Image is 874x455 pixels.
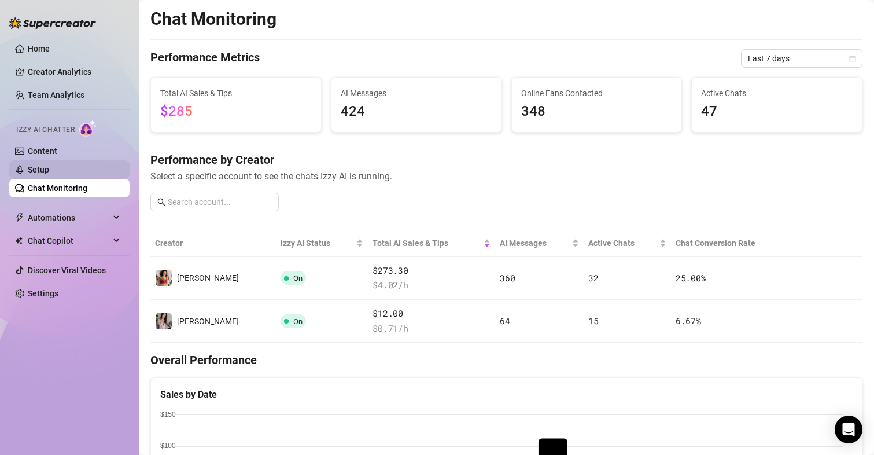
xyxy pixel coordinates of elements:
[701,87,853,100] span: Active Chats
[15,237,23,245] img: Chat Copilot
[500,237,569,249] span: AI Messages
[177,317,239,326] span: [PERSON_NAME]
[500,315,510,326] span: 64
[150,169,862,184] span: Select a specific account to see the chats Izzy AI is running.
[79,120,97,137] img: AI Chatter
[28,90,84,100] a: Team Analytics
[588,237,657,249] span: Active Chats
[500,272,515,284] span: 360
[373,237,481,249] span: Total AI Sales & Tips
[15,213,24,222] span: thunderbolt
[28,146,57,156] a: Content
[28,289,58,298] a: Settings
[676,315,701,326] span: 6.67 %
[276,230,368,257] th: Izzy AI Status
[835,416,862,443] div: Open Intercom Messenger
[676,272,706,284] span: 25.00 %
[588,272,598,284] span: 32
[156,313,172,329] img: Maki
[373,322,491,336] span: $ 0.71 /h
[341,101,492,123] span: 424
[373,278,491,292] span: $ 4.02 /h
[150,8,276,30] h2: Chat Monitoring
[28,208,110,227] span: Automations
[588,315,598,326] span: 15
[16,124,75,135] span: Izzy AI Chatter
[28,184,87,193] a: Chat Monitoring
[160,387,853,402] div: Sales by Date
[150,152,862,168] h4: Performance by Creator
[157,198,165,206] span: search
[495,230,583,257] th: AI Messages
[150,230,276,257] th: Creator
[28,266,106,275] a: Discover Viral Videos
[671,230,791,257] th: Chat Conversion Rate
[28,165,49,174] a: Setup
[849,55,856,62] span: calendar
[177,273,239,282] span: [PERSON_NAME]
[584,230,671,257] th: Active Chats
[28,44,50,53] a: Home
[9,17,96,29] img: logo-BBDzfeDw.svg
[521,101,673,123] span: 348
[341,87,492,100] span: AI Messages
[281,237,354,249] span: Izzy AI Status
[373,307,491,321] span: $12.00
[160,103,193,119] span: $285
[150,49,260,68] h4: Performance Metrics
[293,274,303,282] span: On
[156,270,172,286] img: maki
[701,101,853,123] span: 47
[28,232,110,250] span: Chat Copilot
[150,352,862,368] h4: Overall Performance
[28,63,120,81] a: Creator Analytics
[373,264,491,278] span: $273.30
[293,317,303,326] span: On
[748,50,855,67] span: Last 7 days
[521,87,673,100] span: Online Fans Contacted
[368,230,495,257] th: Total AI Sales & Tips
[160,87,312,100] span: Total AI Sales & Tips
[168,196,272,208] input: Search account...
